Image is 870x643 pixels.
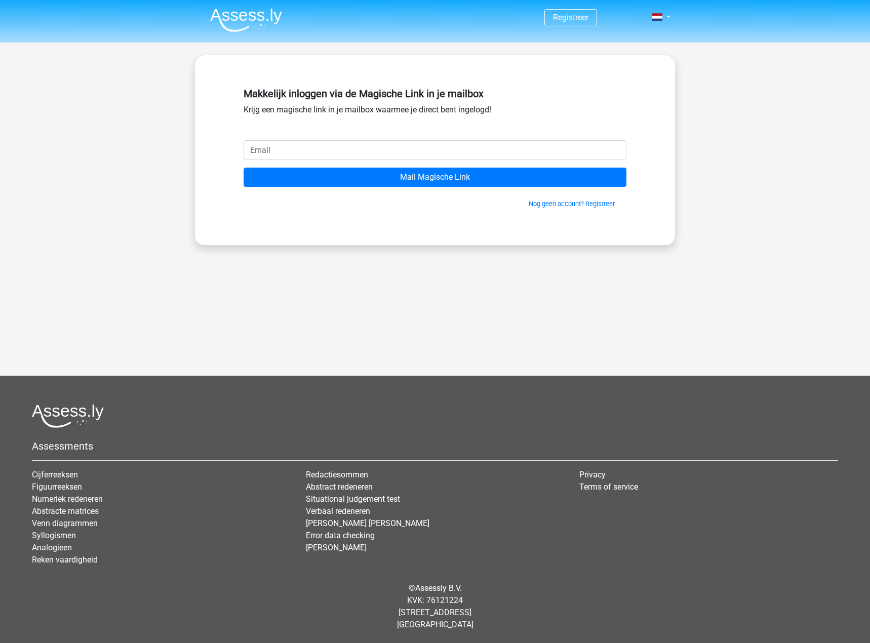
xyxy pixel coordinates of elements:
a: Redactiesommen [306,470,368,479]
img: Assessly [210,8,282,32]
input: Mail Magische Link [244,168,626,187]
a: Figuurreeksen [32,482,82,492]
a: [PERSON_NAME] [PERSON_NAME] [306,518,429,528]
a: Abstracte matrices [32,506,99,516]
a: Analogieen [32,543,72,552]
h5: Assessments [32,440,838,452]
a: Nog geen account? Registreer [529,200,615,208]
a: Error data checking [306,531,375,540]
a: Cijferreeksen [32,470,78,479]
h5: Makkelijk inloggen via de Magische Link in je mailbox [244,88,626,100]
a: Privacy [579,470,606,479]
a: Terms of service [579,482,638,492]
a: Verbaal redeneren [306,506,370,516]
a: Assessly B.V. [415,583,462,593]
div: © KVK: 76121224 [STREET_ADDRESS] [GEOGRAPHIC_DATA] [24,574,846,639]
a: Syllogismen [32,531,76,540]
input: Email [244,140,626,159]
a: Numeriek redeneren [32,494,103,504]
div: Krijg een magische link in je mailbox waarmee je direct bent ingelogd! [244,84,626,140]
a: Abstract redeneren [306,482,373,492]
a: Venn diagrammen [32,518,98,528]
a: Registreer [553,13,588,22]
a: [PERSON_NAME] [306,543,367,552]
img: Assessly logo [32,404,104,428]
a: Reken vaardigheid [32,555,98,565]
a: Situational judgement test [306,494,400,504]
